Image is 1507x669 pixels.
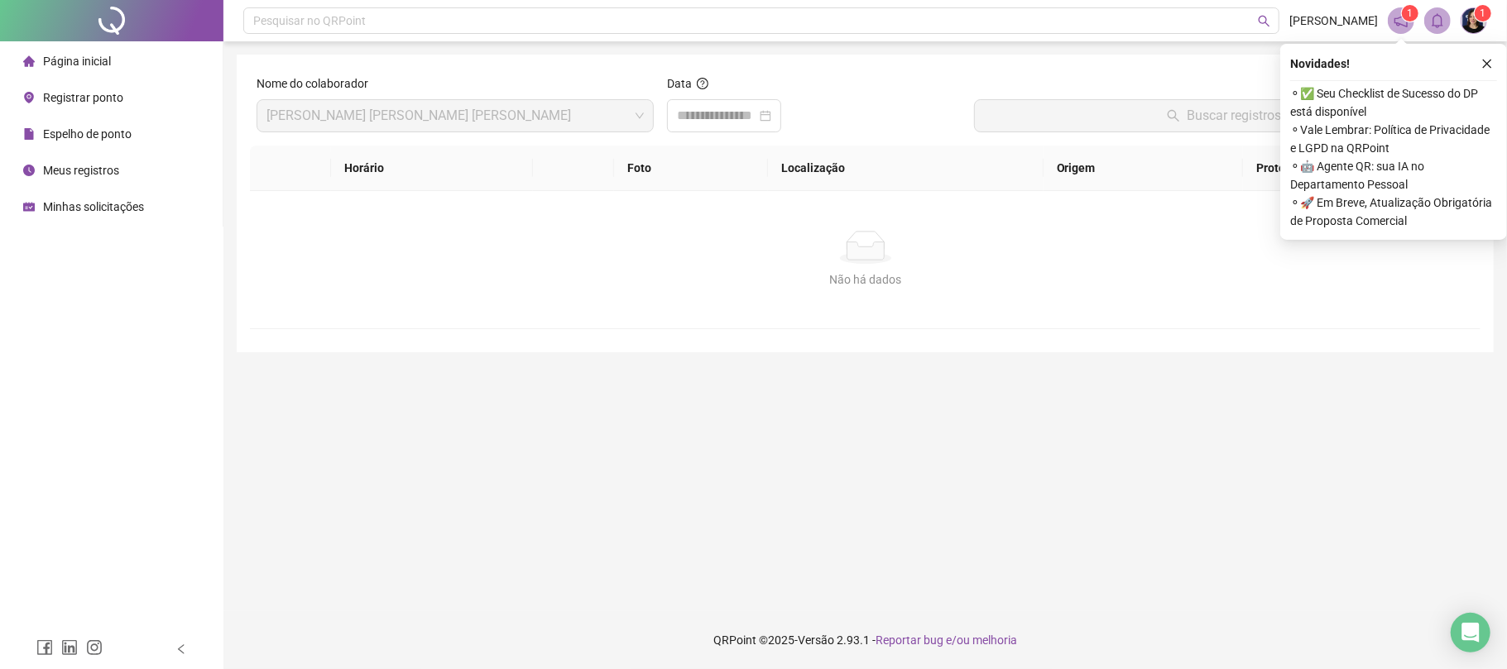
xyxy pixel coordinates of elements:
[270,270,1461,289] div: Não há dados
[1290,55,1350,73] span: Novidades !
[1430,13,1445,28] span: bell
[1475,5,1491,22] sup: Atualize o seu contato no menu Meus Dados
[1290,194,1497,230] span: ⚬ 🚀 Em Breve, Atualização Obrigatória de Proposta Comercial
[1461,8,1486,33] img: 65001
[175,643,187,655] span: left
[798,633,834,647] span: Versão
[876,633,1017,647] span: Reportar bug e/ou melhoria
[43,55,111,68] span: Página inicial
[614,146,768,191] th: Foto
[1451,613,1490,652] div: Open Intercom Messenger
[61,639,78,656] span: linkedin
[1289,12,1378,30] span: [PERSON_NAME]
[36,639,53,656] span: facebook
[1290,157,1497,194] span: ⚬ 🤖 Agente QR: sua IA no Departamento Pessoal
[23,165,35,176] span: clock-circle
[1290,121,1497,157] span: ⚬ Vale Lembrar: Política de Privacidade e LGPD na QRPoint
[1394,13,1409,28] span: notification
[23,55,35,67] span: home
[43,200,144,213] span: Minhas solicitações
[43,91,123,104] span: Registrar ponto
[1402,5,1418,22] sup: 1
[1243,146,1481,191] th: Protocolo
[257,74,379,93] label: Nome do colaborador
[43,164,119,177] span: Meus registros
[23,128,35,140] span: file
[23,92,35,103] span: environment
[1481,7,1486,19] span: 1
[768,146,1044,191] th: Localização
[667,77,692,90] span: Data
[1408,7,1413,19] span: 1
[1258,15,1270,27] span: search
[266,100,644,131] span: ANA ISABEL FERREIRA DE ARAÚJO PEREIRA
[43,127,132,141] span: Espelho de ponto
[1290,84,1497,121] span: ⚬ ✅ Seu Checklist de Sucesso do DP está disponível
[23,201,35,213] span: schedule
[1044,146,1243,191] th: Origem
[974,99,1474,132] button: Buscar registros
[1481,58,1493,69] span: close
[697,78,708,89] span: question-circle
[86,639,103,656] span: instagram
[331,146,533,191] th: Horário
[223,611,1507,669] footer: QRPoint © 2025 - 2.93.1 -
